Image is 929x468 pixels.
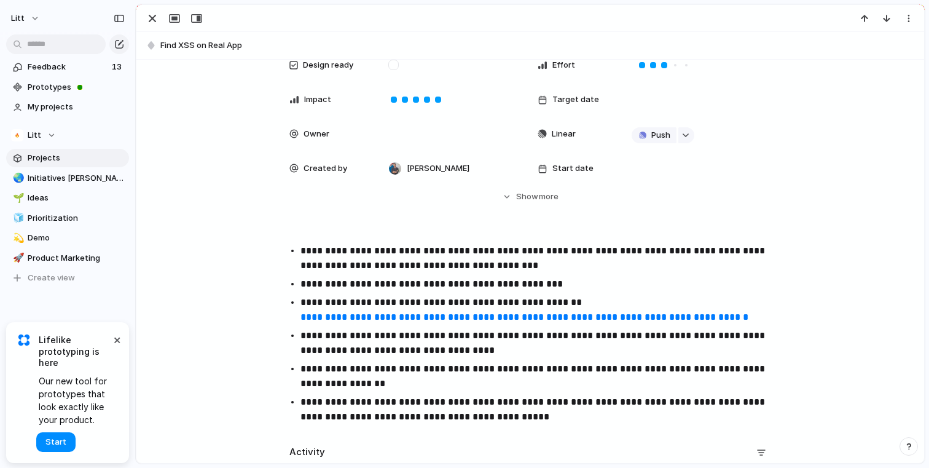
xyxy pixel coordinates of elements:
[28,212,125,224] span: Prioritization
[13,231,22,245] div: 💫
[11,12,25,25] span: Litt
[11,232,23,244] button: 💫
[142,36,919,55] button: Find XSS on Real App
[6,78,129,97] a: Prototypes
[28,272,75,284] span: Create view
[632,127,676,143] button: Push
[6,126,129,145] button: Litt
[304,93,331,106] span: Impact
[28,252,125,264] span: Product Marketing
[112,61,124,73] span: 13
[28,101,125,113] span: My projects
[6,58,129,76] a: Feedback13
[6,249,129,268] a: 🚀Product Marketing
[552,59,575,71] span: Effort
[13,211,22,225] div: 🧊
[303,59,353,71] span: Design ready
[28,81,125,93] span: Prototypes
[6,9,46,28] button: Litt
[289,445,325,459] h2: Activity
[13,191,22,205] div: 🌱
[6,209,129,228] a: 🧊Prioritization
[6,189,129,207] a: 🌱Ideas
[28,61,108,73] span: Feedback
[552,162,594,175] span: Start date
[289,186,771,208] button: Showmore
[28,192,125,204] span: Ideas
[28,232,125,244] span: Demo
[39,375,111,426] span: Our new tool for prototypes that look exactly like your product.
[552,128,576,140] span: Linear
[651,129,670,141] span: Push
[6,98,129,116] a: My projects
[6,169,129,188] a: 🌏Initiatives [PERSON_NAME]
[407,162,469,175] span: [PERSON_NAME]
[6,229,129,247] a: 💫Demo
[552,93,599,106] span: Target date
[45,436,66,448] span: Start
[11,192,23,204] button: 🌱
[11,212,23,224] button: 🧊
[6,149,129,167] a: Projects
[304,128,329,140] span: Owner
[160,39,919,52] span: Find XSS on Real App
[304,162,347,175] span: Created by
[36,432,76,452] button: Start
[39,335,111,368] span: Lifelike prototyping is here
[13,251,22,265] div: 🚀
[6,269,129,287] button: Create view
[28,129,41,141] span: Litt
[13,171,22,185] div: 🌏
[11,252,23,264] button: 🚀
[516,191,538,203] span: Show
[11,172,23,184] button: 🌏
[28,152,125,164] span: Projects
[28,172,125,184] span: Initiatives [PERSON_NAME]
[539,191,559,203] span: more
[109,332,124,347] button: Dismiss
